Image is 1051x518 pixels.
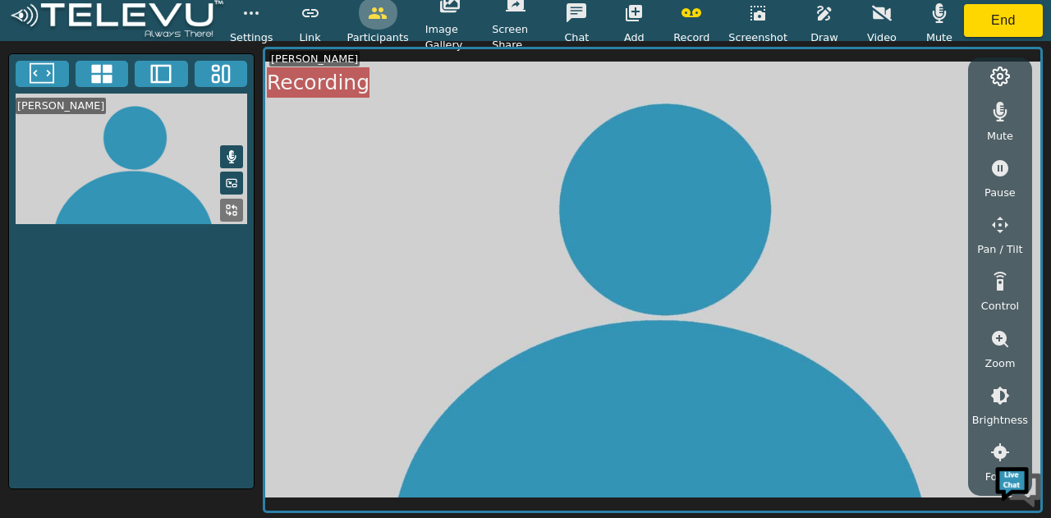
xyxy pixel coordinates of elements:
div: iSee Bot [28,177,67,192]
span: Focus [985,469,1016,484]
span: Chat [564,30,589,45]
div: 3:35 PM [21,199,271,230]
span: Settings [230,30,273,45]
span: Participants [347,30,409,45]
span: Add [624,30,645,45]
span: Mute [987,128,1013,144]
div: [PERSON_NAME] [16,98,106,113]
button: Fullscreen [16,61,69,87]
div: May I have your name? [38,247,259,265]
span: Zoom [984,355,1015,371]
span: Video [867,30,897,45]
button: Mute [220,145,243,168]
span: Record [673,30,709,45]
span: Draw [810,30,838,45]
div: [PERSON_NAME] [269,51,360,66]
span: Mute [926,30,952,45]
button: Three Window Medium [195,61,248,87]
span: Image Gallery [425,21,475,53]
button: Picture in Picture [220,172,243,195]
span: Screenshot [728,30,787,45]
span: Control [981,298,1019,314]
div: Let DELA Help you. [110,99,301,119]
div: Submit [213,328,259,349]
div: Minimize live chat window [269,8,309,48]
div: Enter a valid name [38,309,259,328]
input: Enter your name [38,272,259,303]
div: Navigation go back [18,85,43,109]
button: Two Window Medium [135,61,188,87]
span: Link [299,30,320,45]
span: Pause [984,185,1016,200]
button: Replace Feed [220,199,243,222]
span: Hello. I’m your TeleVU Virtual Concierge. [33,205,259,223]
div: iSee Bot [110,75,301,99]
button: End [964,4,1043,37]
span: Pan / Tilt [977,241,1022,257]
div: Recording [267,67,369,99]
img: Chat Widget [994,461,1043,510]
span: Screen Share [492,21,539,53]
span: Brightness [972,412,1028,428]
textarea: Enter details in the input field [8,374,313,432]
button: 4x4 [76,61,129,87]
